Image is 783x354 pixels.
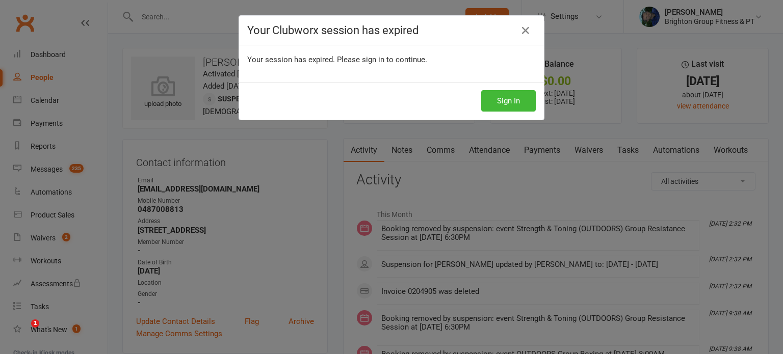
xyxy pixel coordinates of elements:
[247,55,427,64] span: Your session has expired. Please sign in to continue.
[517,22,534,39] a: Close
[10,319,35,344] iframe: Intercom live chat
[481,90,536,112] button: Sign In
[31,319,39,328] span: 1
[247,24,536,37] h4: Your Clubworx session has expired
